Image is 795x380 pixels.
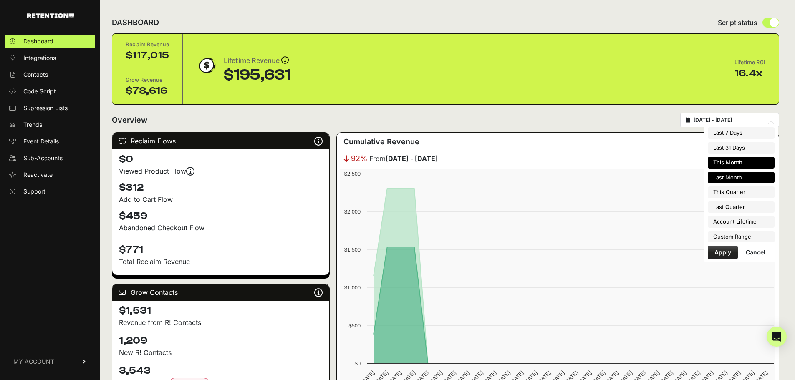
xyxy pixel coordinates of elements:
[344,209,361,215] text: $2,000
[23,154,63,162] span: Sub-Accounts
[119,153,323,166] h4: $0
[708,201,775,213] li: Last Quarter
[708,127,775,139] li: Last 7 Days
[119,334,323,347] h4: 1,209
[119,304,323,317] h4: $1,531
[119,317,323,327] p: Revenue from R! Contacts
[126,84,169,98] div: $78,616
[355,360,361,367] text: $0
[708,231,775,243] li: Custom Range
[344,284,361,291] text: $1,000
[23,37,53,45] span: Dashboard
[5,349,95,374] a: MY ACCOUNT
[23,104,68,112] span: Supression Lists
[112,284,329,301] div: Grow Contacts
[5,135,95,148] a: Event Details
[5,51,95,65] a: Integrations
[343,136,419,148] h3: Cumulative Revenue
[23,87,56,96] span: Code Script
[23,187,45,196] span: Support
[5,118,95,131] a: Trends
[708,216,775,228] li: Account Lifetime
[734,58,765,67] div: Lifetime ROI
[119,238,323,257] h4: $771
[23,137,59,146] span: Event Details
[5,168,95,181] a: Reactivate
[119,194,323,204] div: Add to Cart Flow
[23,121,42,129] span: Trends
[126,76,169,84] div: Grow Revenue
[767,327,787,347] div: Open Intercom Messenger
[734,67,765,80] div: 16.4x
[344,171,361,177] text: $2,500
[349,322,361,329] text: $500
[708,246,738,259] button: Apply
[119,257,323,267] p: Total Reclaim Revenue
[344,247,361,253] text: $1,500
[23,54,56,62] span: Integrations
[119,223,323,233] div: Abandoned Checkout Flow
[112,17,159,28] h2: DASHBOARD
[112,114,147,126] h2: Overview
[119,209,323,223] h4: $459
[196,55,217,76] img: dollar-coin-05c43ed7efb7bc0c12610022525b4bbbb207c7efeef5aecc26f025e68dcafac9.png
[351,153,368,164] span: 92%
[112,133,329,149] div: Reclaim Flows
[126,49,169,62] div: $117,015
[708,172,775,184] li: Last Month
[23,171,53,179] span: Reactivate
[5,151,95,165] a: Sub-Accounts
[119,347,323,357] p: New R! Contacts
[23,70,48,79] span: Contacts
[5,35,95,48] a: Dashboard
[386,154,438,163] strong: [DATE] - [DATE]
[708,142,775,154] li: Last 31 Days
[708,186,775,198] li: This Quarter
[27,13,74,18] img: Retention.com
[5,185,95,198] a: Support
[5,101,95,115] a: Supression Lists
[224,67,290,83] div: $195,631
[119,181,323,194] h4: $312
[5,68,95,81] a: Contacts
[224,55,290,67] div: Lifetime Revenue
[718,18,757,28] span: Script status
[5,85,95,98] a: Code Script
[739,246,772,259] button: Cancel
[119,166,323,176] div: Viewed Product Flow
[13,357,54,366] span: MY ACCOUNT
[708,157,775,169] li: This Month
[126,40,169,49] div: Reclaim Revenue
[369,154,438,164] span: From
[119,364,323,377] h4: 3,543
